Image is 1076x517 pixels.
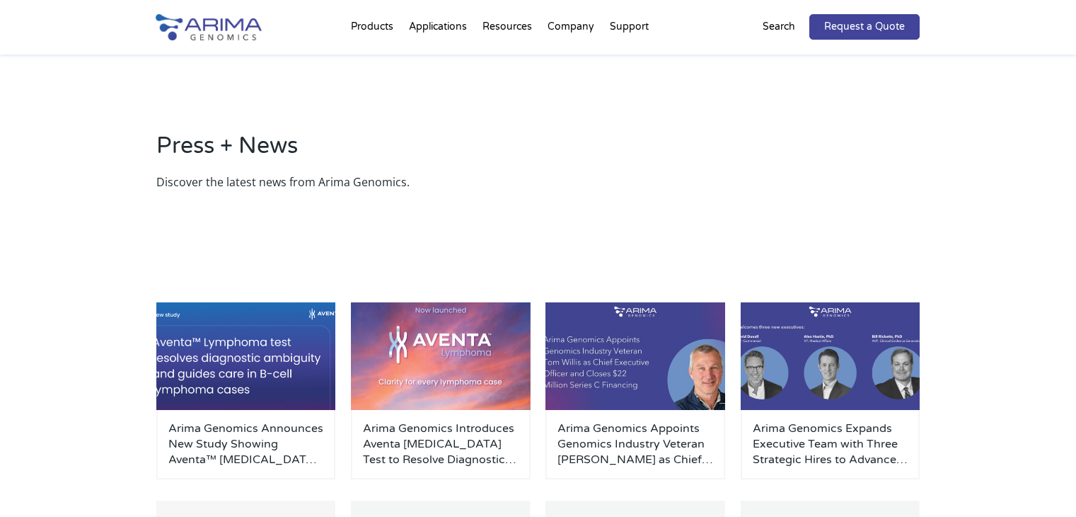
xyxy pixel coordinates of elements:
[753,421,908,467] a: Arima Genomics Expands Executive Team with Three Strategic Hires to Advance Clinical Applications...
[557,421,713,467] a: Arima Genomics Appoints Genomics Industry Veteran [PERSON_NAME] as Chief Executive Officer and Cl...
[156,14,262,40] img: Arima-Genomics-logo
[156,302,336,410] img: 101525_LinkedIn-1-500x300.jpg
[741,302,920,410] img: Personnel-Announcement-LinkedIn-Carousel-22025-500x300.png
[363,421,519,467] a: Arima Genomics Introduces Aventa [MEDICAL_DATA] Test to Resolve Diagnostic Uncertainty in B- and ...
[809,14,920,40] a: Request a Quote
[156,130,920,173] h2: Press + News
[763,18,795,36] p: Search
[545,302,725,410] img: Personnel-Announcement-LinkedIn-Carousel-22025-1-500x300.jpg
[168,421,324,467] a: Arima Genomics Announces New Study Showing Aventa™ [MEDICAL_DATA] Test Resolves Diagnostic Ambigu...
[156,173,920,191] p: Discover the latest news from Arima Genomics.
[351,302,531,410] img: AventaLymphoma-500x300.jpg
